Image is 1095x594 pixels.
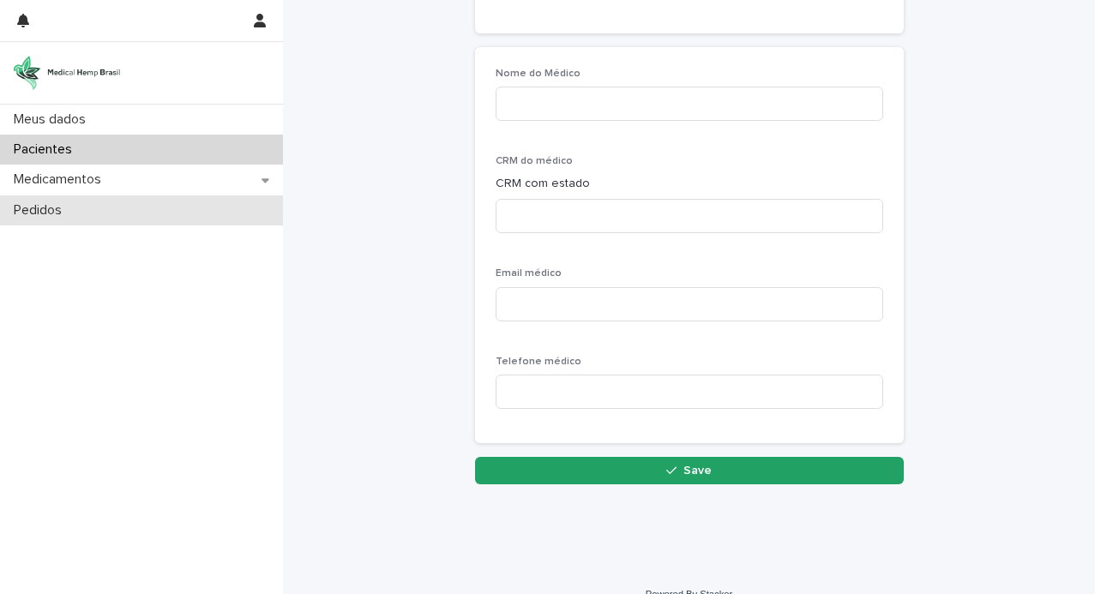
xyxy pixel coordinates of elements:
span: Email médico [496,268,562,279]
p: Medicamentos [7,171,115,188]
span: CRM do médico [496,156,573,166]
span: Nome do Médico [496,69,581,79]
span: Telefone médico [496,357,581,367]
p: CRM com estado [496,175,883,193]
p: Meus dados [7,111,99,128]
button: Save [475,457,904,484]
img: 4UqDjhnrSSm1yqNhTQ7x [14,56,120,90]
p: Pacientes [7,141,86,158]
span: Save [683,465,712,477]
p: Pedidos [7,202,75,219]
